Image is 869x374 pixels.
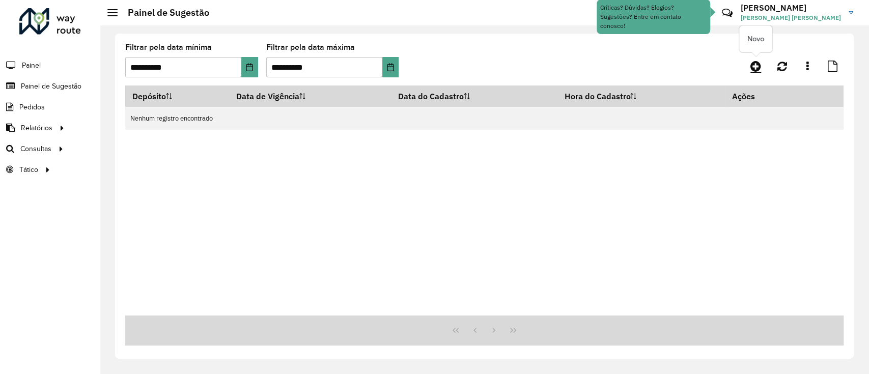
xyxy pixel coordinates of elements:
td: Nenhum registro encontrado [125,107,844,130]
label: Filtrar pela data mínima [125,41,212,53]
h2: Painel de Sugestão [118,7,209,18]
span: Pedidos [19,102,45,112]
span: Painel [22,60,41,71]
span: Painel de Sugestão [21,81,81,92]
span: Tático [19,164,38,175]
h3: [PERSON_NAME] [741,3,841,13]
button: Choose Date [382,57,399,77]
th: Data de Vigência [230,85,391,107]
span: Consultas [20,143,51,154]
a: Contato Rápido [716,2,738,24]
span: [PERSON_NAME] [PERSON_NAME] [741,13,841,22]
th: Depósito [125,85,230,107]
label: Filtrar pela data máxima [266,41,355,53]
th: Ações [725,85,786,107]
th: Hora do Cadastro [557,85,725,107]
span: Relatórios [21,123,52,133]
th: Data do Cadastro [391,85,557,107]
div: Novo [739,25,772,52]
button: Choose Date [241,57,258,77]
